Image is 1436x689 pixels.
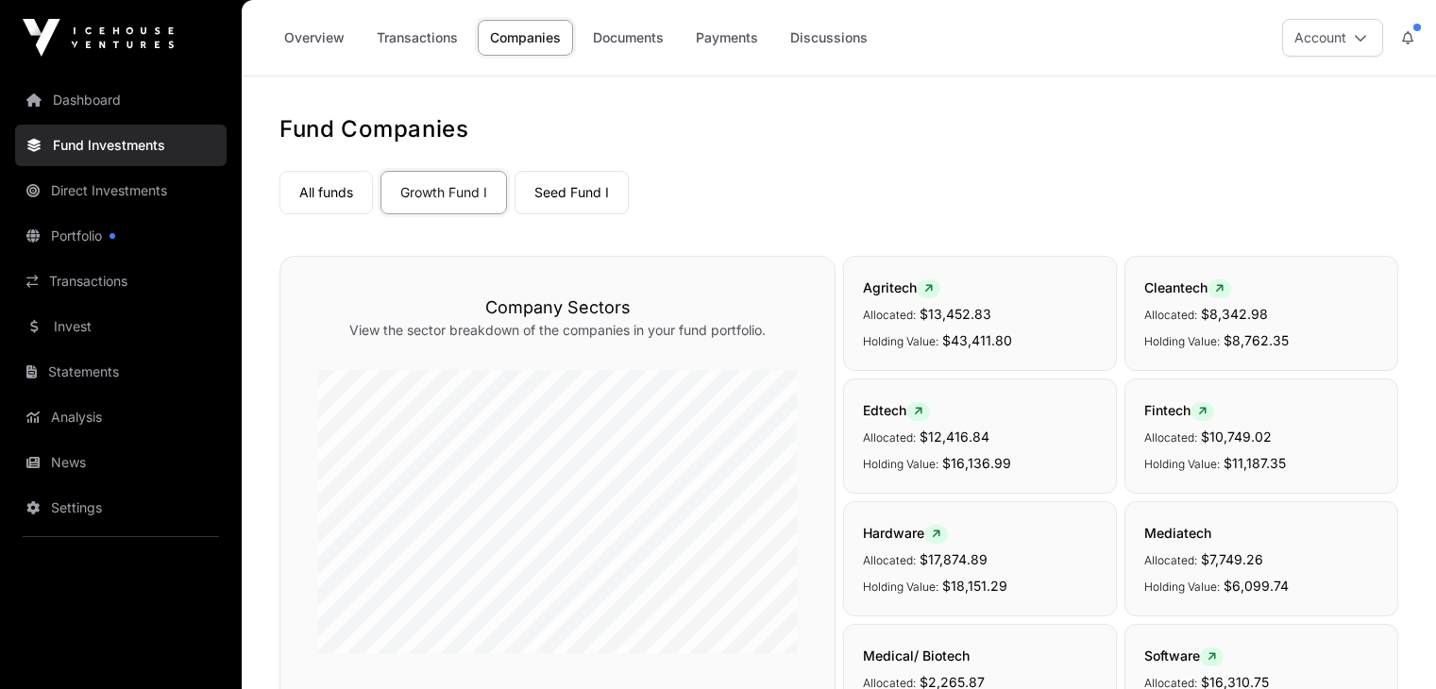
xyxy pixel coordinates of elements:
span: Holding Value: [1144,457,1220,471]
a: Dashboard [15,79,227,121]
span: $8,342.98 [1201,306,1268,322]
span: Allocated: [863,308,916,322]
span: Holding Value: [1144,334,1220,348]
span: Edtech [863,402,930,418]
span: Medical/ Biotech [863,647,970,664]
a: Statements [15,351,227,393]
span: Allocated: [863,553,916,567]
span: Mediatech [1144,525,1211,541]
span: Hardware [863,525,948,541]
a: Payments [684,20,770,56]
a: All funds [279,171,373,214]
a: Discussions [778,20,880,56]
span: Holding Value: [1144,580,1220,594]
a: Settings [15,487,227,529]
h3: Company Sectors [318,294,797,321]
span: $16,136.99 [942,455,1011,471]
span: $8,762.35 [1224,332,1289,348]
a: Portfolio [15,215,227,257]
a: Growth Fund I [380,171,507,214]
a: Analysis [15,396,227,438]
span: Allocated: [1144,553,1197,567]
iframe: Chat Widget [1342,598,1436,689]
span: $43,411.80 [942,332,1012,348]
span: Fintech [1144,402,1214,418]
span: Holding Value: [863,457,938,471]
p: View the sector breakdown of the companies in your fund portfolio. [318,321,797,340]
span: Allocated: [1144,430,1197,445]
a: Seed Fund I [515,171,629,214]
span: $17,874.89 [920,551,988,567]
span: Cleantech [1144,279,1231,295]
span: Software [1144,647,1224,664]
a: News [15,442,227,483]
a: Transactions [15,260,227,302]
span: Agritech [863,279,940,295]
img: Icehouse Ventures Logo [23,19,174,57]
a: Direct Investments [15,170,227,211]
span: $7,749.26 [1201,551,1263,567]
span: $11,187.35 [1224,455,1286,471]
span: $10,749.02 [1201,429,1272,445]
a: Invest [15,306,227,347]
a: Documents [581,20,676,56]
span: Holding Value: [863,334,938,348]
span: Holding Value: [863,580,938,594]
span: $13,452.83 [920,306,991,322]
span: Allocated: [863,430,916,445]
a: Overview [272,20,357,56]
h1: Fund Companies [279,114,1398,144]
span: $12,416.84 [920,429,989,445]
span: $6,099.74 [1224,578,1289,594]
a: Transactions [364,20,470,56]
a: Companies [478,20,573,56]
span: $18,151.29 [942,578,1007,594]
a: Fund Investments [15,125,227,166]
button: Account [1282,19,1383,57]
span: Allocated: [1144,308,1197,322]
